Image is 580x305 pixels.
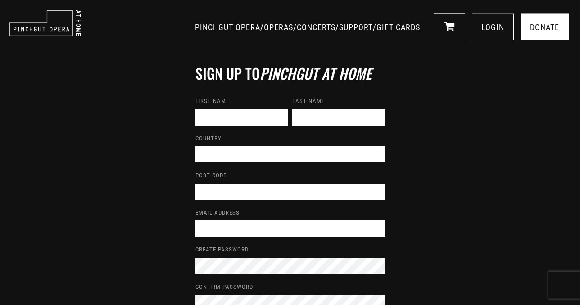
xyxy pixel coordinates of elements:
[195,65,385,82] h2: Sign Up to
[264,22,293,32] a: OPERAS
[195,171,227,180] label: Post code
[195,22,422,32] span: / / / /
[260,63,372,84] i: Pinchgut At Home
[472,14,514,40] a: LOGIN
[195,134,222,143] label: Country
[376,22,420,32] a: GIFT CARDS
[292,97,325,106] label: Last name
[9,10,81,36] img: pinchgut_at_home_negative_logo.svg
[195,245,249,254] label: Create Password
[195,208,240,217] label: Email address
[195,22,260,32] a: PINCHGUT OPERA
[195,97,229,106] label: First name
[521,14,569,40] a: Donate
[339,22,373,32] a: SUPPORT
[195,283,253,292] label: Confirm Password
[297,22,335,32] a: CONCERTS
